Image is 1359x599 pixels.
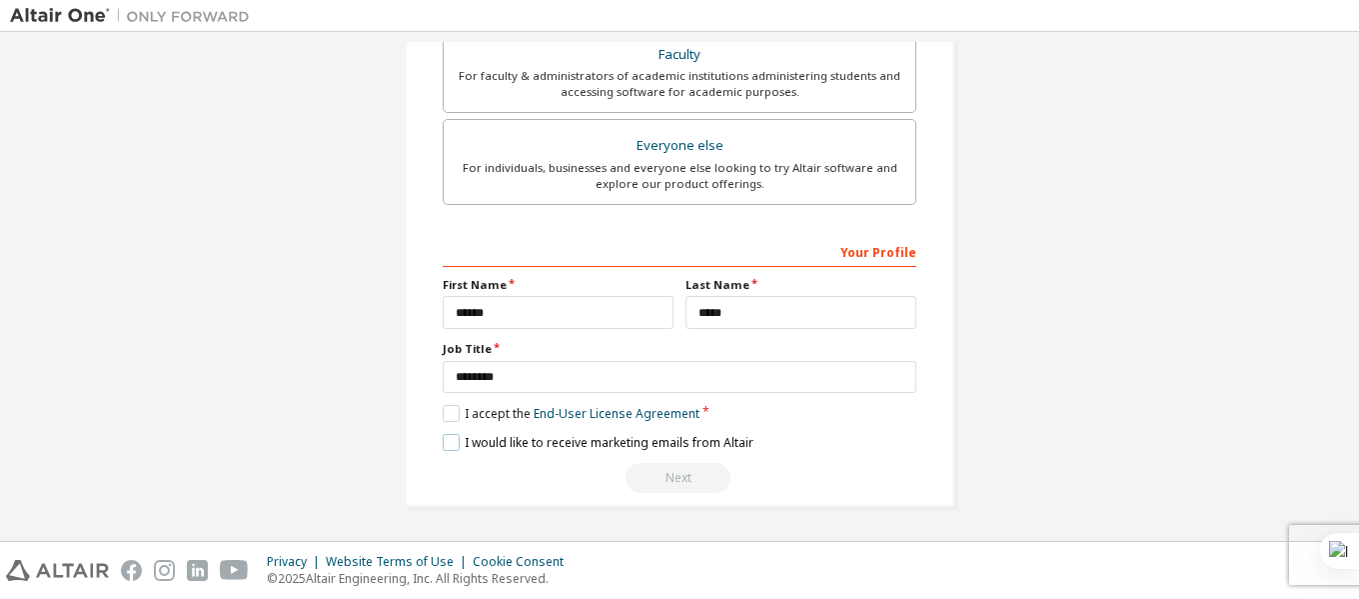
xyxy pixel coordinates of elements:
img: instagram.svg [154,560,175,581]
div: Select your account type to continue [443,463,916,493]
div: Cookie Consent [473,554,576,570]
div: Everyone else [456,132,903,160]
div: For faculty & administrators of academic institutions administering students and accessing softwa... [456,68,903,100]
div: Your Profile [443,235,916,267]
img: youtube.svg [220,560,249,581]
label: Job Title [443,341,916,357]
label: Last Name [685,277,916,293]
img: altair_logo.svg [6,560,109,581]
a: End-User License Agreement [534,405,699,422]
img: facebook.svg [121,560,142,581]
div: For individuals, businesses and everyone else looking to try Altair software and explore our prod... [456,160,903,192]
p: © 2025 Altair Engineering, Inc. All Rights Reserved. [267,570,576,587]
label: I accept the [443,405,699,422]
div: Website Terms of Use [326,554,473,570]
label: I would like to receive marketing emails from Altair [443,434,753,451]
div: Faculty [456,41,903,69]
img: Altair One [10,6,260,26]
div: Privacy [267,554,326,570]
img: linkedin.svg [187,560,208,581]
label: First Name [443,277,674,293]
